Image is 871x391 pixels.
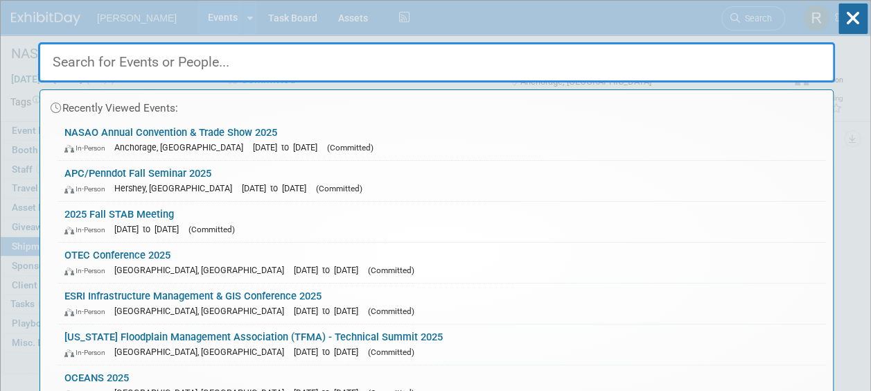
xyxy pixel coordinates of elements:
span: In-Person [64,184,112,193]
span: (Committed) [327,143,373,153]
a: 2025 Fall STAB Meeting In-Person [DATE] to [DATE] (Committed) [58,202,826,242]
span: [DATE] to [DATE] [253,142,324,153]
a: NASAO Annual Convention & Trade Show 2025 In-Person Anchorage, [GEOGRAPHIC_DATA] [DATE] to [DATE]... [58,120,826,160]
span: [GEOGRAPHIC_DATA], [GEOGRAPHIC_DATA] [114,265,291,275]
span: In-Person [64,266,112,275]
span: In-Person [64,348,112,357]
span: (Committed) [188,225,235,234]
div: Recently Viewed Events: [47,90,826,120]
span: [DATE] to [DATE] [294,306,365,316]
span: [DATE] to [DATE] [242,183,313,193]
span: Hershey, [GEOGRAPHIC_DATA] [114,183,239,193]
a: OTEC Conference 2025 In-Person [GEOGRAPHIC_DATA], [GEOGRAPHIC_DATA] [DATE] to [DATE] (Committed) [58,243,826,283]
span: (Committed) [368,306,414,316]
span: Anchorage, [GEOGRAPHIC_DATA] [114,142,250,153]
span: [GEOGRAPHIC_DATA], [GEOGRAPHIC_DATA] [114,306,291,316]
span: [DATE] to [DATE] [114,224,186,234]
a: ESRI Infrastructure Management & GIS Conference 2025 In-Person [GEOGRAPHIC_DATA], [GEOGRAPHIC_DAT... [58,284,826,324]
a: [US_STATE] Floodplain Management Association (TFMA) - Technical Summit 2025 In-Person [GEOGRAPHIC... [58,324,826,365]
span: In-Person [64,307,112,316]
span: In-Person [64,144,112,153]
span: [GEOGRAPHIC_DATA], [GEOGRAPHIC_DATA] [114,347,291,357]
span: In-Person [64,225,112,234]
span: (Committed) [368,347,414,357]
span: (Committed) [316,184,362,193]
a: APC/Penndot Fall Seminar 2025 In-Person Hershey, [GEOGRAPHIC_DATA] [DATE] to [DATE] (Committed) [58,161,826,201]
span: (Committed) [368,266,414,275]
span: [DATE] to [DATE] [294,347,365,357]
input: Search for Events or People... [38,42,835,82]
span: [DATE] to [DATE] [294,265,365,275]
